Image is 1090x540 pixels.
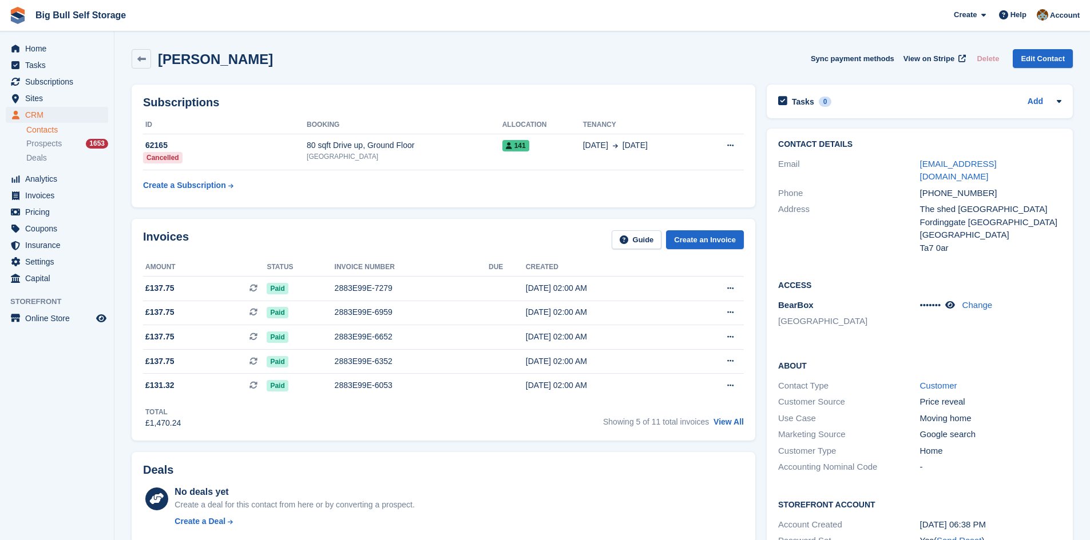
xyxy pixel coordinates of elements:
div: Price reveal [920,395,1061,409]
div: [DATE] 02:00 AM [526,331,683,343]
a: Prospects 1653 [26,138,108,150]
h2: Invoices [143,230,189,249]
span: £137.75 [145,331,175,343]
span: BearBox [778,300,814,310]
div: [DATE] 02:00 AM [526,306,683,318]
span: Home [25,41,94,57]
th: Invoice number [335,258,489,277]
span: Invoices [25,187,94,203]
span: Paid [267,356,288,367]
a: Create a Subscription [143,175,233,196]
div: Phone [778,187,919,200]
h2: Storefront Account [778,498,1061,510]
div: 2883E99E-6652 [335,331,489,343]
div: [GEOGRAPHIC_DATA] [307,151,502,162]
span: Subscriptions [25,74,94,90]
div: Customer Type [778,445,919,458]
a: Customer [920,381,957,390]
span: Settings [25,254,94,270]
div: Accounting Nominal Code [778,461,919,474]
span: Storefront [10,296,114,307]
span: Create [954,9,977,21]
div: [DATE] 02:00 AM [526,355,683,367]
a: Guide [612,230,662,249]
h2: Subscriptions [143,96,744,109]
a: menu [6,237,108,253]
div: Fordinggate [GEOGRAPHIC_DATA] [920,216,1061,229]
span: Account [1050,10,1080,21]
a: Add [1028,95,1043,109]
a: [EMAIL_ADDRESS][DOMAIN_NAME] [920,159,997,182]
span: Insurance [25,237,94,253]
div: Account Created [778,518,919,531]
a: Deals [26,152,108,164]
span: Deals [26,153,47,163]
span: Capital [25,270,94,286]
a: menu [6,254,108,270]
span: 141 [502,140,529,151]
a: menu [6,107,108,123]
span: £137.75 [145,306,175,318]
span: £137.75 [145,355,175,367]
button: Sync payment methods [811,49,894,68]
a: Create an Invoice [666,230,744,249]
div: 80 sqft Drive up, Ground Floor [307,139,502,151]
th: Amount [143,258,267,277]
h2: About [778,359,1061,371]
span: Sites [25,90,94,106]
span: CRM [25,107,94,123]
a: menu [6,310,108,326]
span: [DATE] [623,139,648,151]
span: Paid [267,283,288,294]
a: View on Stripe [899,49,968,68]
div: Total [145,407,181,417]
div: Home [920,445,1061,458]
span: Paid [267,380,288,391]
div: Address [778,203,919,254]
a: menu [6,187,108,203]
span: [DATE] [583,139,608,151]
th: Tenancy [583,116,700,134]
div: Create a Deal [175,515,225,527]
div: 0 [819,97,832,107]
a: Change [962,300,993,310]
div: Create a deal for this contact from here or by converting a prospect. [175,499,414,511]
a: menu [6,41,108,57]
h2: Access [778,279,1061,290]
a: View All [714,417,744,426]
span: Pricing [25,204,94,220]
span: £137.75 [145,282,175,294]
div: - [920,461,1061,474]
a: menu [6,57,108,73]
span: Online Store [25,310,94,326]
h2: Tasks [792,97,814,107]
a: menu [6,74,108,90]
span: ••••••• [920,300,941,310]
div: 2883E99E-6053 [335,379,489,391]
span: £131.32 [145,379,175,391]
span: Paid [267,331,288,343]
div: £1,470.24 [145,417,181,429]
span: Help [1010,9,1026,21]
span: Showing 5 of 11 total invoices [603,417,709,426]
a: menu [6,90,108,106]
div: [DATE] 06:38 PM [920,518,1061,531]
img: Mike Llewellen Palmer [1037,9,1048,21]
h2: [PERSON_NAME] [158,51,273,67]
span: Coupons [25,221,94,237]
a: menu [6,171,108,187]
th: ID [143,116,307,134]
span: Prospects [26,138,62,149]
div: The shed [GEOGRAPHIC_DATA] [920,203,1061,216]
div: Customer Source [778,395,919,409]
h2: Deals [143,463,173,477]
button: Delete [972,49,1004,68]
span: Analytics [25,171,94,187]
div: Email [778,158,919,183]
div: 1653 [86,139,108,149]
div: Use Case [778,412,919,425]
div: 62165 [143,139,307,151]
th: Booking [307,116,502,134]
li: [GEOGRAPHIC_DATA] [778,315,919,328]
div: Google search [920,428,1061,441]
